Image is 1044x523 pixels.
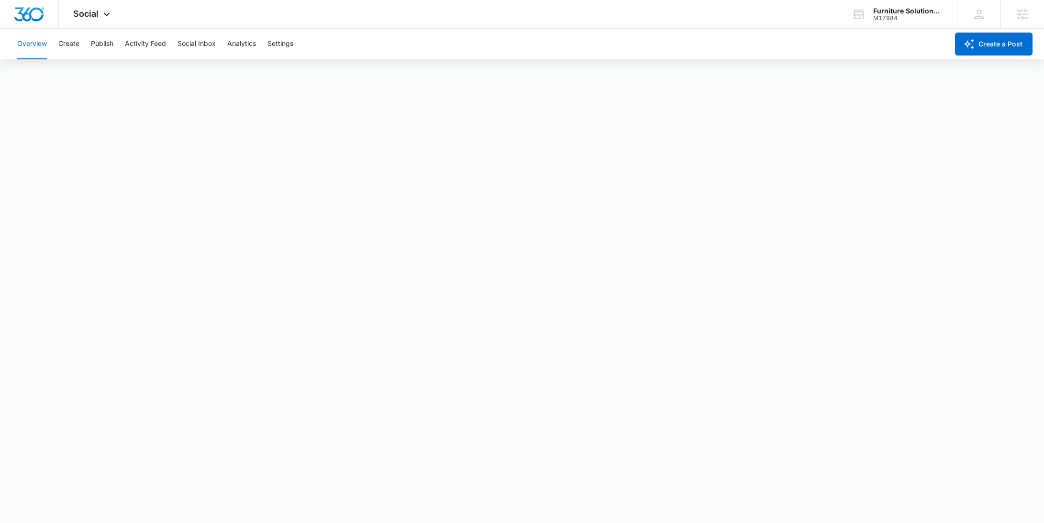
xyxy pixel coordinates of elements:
span: Social [73,9,99,19]
button: Publish [91,29,113,59]
button: Analytics [227,29,256,59]
div: account name [873,7,943,15]
button: Create [58,29,79,59]
button: Social Inbox [178,29,216,59]
button: Settings [267,29,293,59]
div: account id [873,15,943,22]
button: Activity Feed [125,29,166,59]
button: Overview [17,29,47,59]
button: Create a Post [955,33,1033,56]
